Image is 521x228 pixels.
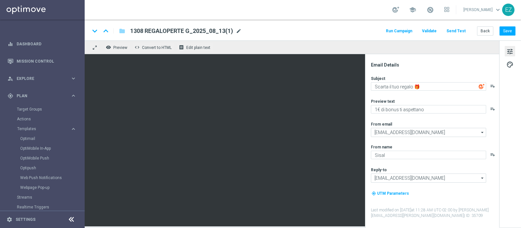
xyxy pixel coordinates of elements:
[371,62,499,68] div: Email Details
[479,174,486,182] i: arrow_drop_down
[505,59,515,69] button: palette
[20,134,84,144] div: Optimail
[7,35,77,53] div: Dashboard
[506,60,514,69] span: palette
[7,93,77,99] button: gps_fixed Plan keyboard_arrow_right
[20,146,68,151] a: OptiMobile In-App
[422,29,437,33] span: Validate
[17,202,84,212] div: Realtime Triggers
[186,45,210,50] span: Edit plain text
[17,124,84,192] div: Templates
[17,53,77,70] a: Mission Control
[17,94,70,98] span: Plan
[479,128,486,137] i: arrow_drop_down
[371,190,410,197] button: my_location UTM Parameters
[20,136,68,141] a: Optimail
[104,43,130,52] button: remove_red_eye Preview
[371,128,486,137] input: Select
[7,41,77,47] button: equalizer Dashboard
[70,93,77,99] i: keyboard_arrow_right
[7,76,77,81] button: person_search Explore keyboard_arrow_right
[371,144,392,150] label: From name
[7,93,70,99] div: Plan
[371,207,499,219] label: Last modified on [DATE] at 11:28 AM UTC-02:00 by [PERSON_NAME][EMAIL_ADDRESS][PERSON_NAME][DOMAIN...
[479,84,485,89] img: optiGenie.svg
[7,59,77,64] button: Mission Control
[7,53,77,70] div: Mission Control
[17,205,68,210] a: Realtime Triggers
[20,153,84,163] div: OptiMobile Push
[421,27,438,36] button: Validate
[70,75,77,82] i: keyboard_arrow_right
[106,45,111,50] i: remove_red_eye
[20,173,84,183] div: Web Push Notifications
[134,45,140,50] span: code
[494,6,501,13] span: keyboard_arrow_down
[20,175,68,180] a: Web Push Notifications
[142,45,172,50] span: Convert to HTML
[409,6,416,13] span: school
[17,195,68,200] a: Streams
[371,167,387,173] label: Reply-to
[377,191,409,196] span: UTM Parameters
[371,122,392,127] label: From email
[490,152,495,157] button: playlist_add
[20,163,84,173] div: Optipush
[118,26,126,36] button: folder
[7,217,12,222] i: settings
[17,114,84,124] div: Actions
[17,116,68,122] a: Actions
[17,192,84,202] div: Streams
[17,107,68,112] a: Target Groups
[20,156,68,161] a: OptiMobile Push
[490,84,495,89] button: playlist_add
[113,45,127,50] span: Preview
[372,191,376,196] i: my_location
[502,4,514,16] div: EZ
[477,26,493,36] button: Back
[17,77,70,81] span: Explore
[130,27,233,35] span: 1308 REGALOPERTE G_2025_08_13(1)
[133,43,175,52] button: code Convert to HTML
[101,26,111,36] i: keyboard_arrow_up
[463,5,502,15] a: [PERSON_NAME]keyboard_arrow_down
[179,45,184,50] i: receipt
[20,144,84,153] div: OptiMobile In-App
[7,41,13,47] i: equalizer
[20,183,84,192] div: Webpage Pop-up
[385,27,413,36] button: Run Campaign
[464,213,483,218] span: | ID: 35709
[119,27,125,35] i: folder
[7,76,70,82] div: Explore
[7,76,13,82] i: person_search
[17,127,64,131] span: Templates
[17,104,84,114] div: Target Groups
[371,76,385,81] label: Subject
[16,218,35,221] a: Settings
[506,47,514,56] span: tune
[90,26,100,36] i: keyboard_arrow_down
[70,126,77,132] i: keyboard_arrow_right
[20,165,68,171] a: Optipush
[490,106,495,112] button: playlist_add
[500,26,515,36] button: Save
[20,185,68,190] a: Webpage Pop-up
[7,93,13,99] i: gps_fixed
[17,126,77,131] button: Templates keyboard_arrow_right
[17,35,77,53] a: Dashboard
[505,46,515,56] button: tune
[371,174,486,183] input: Select
[17,127,70,131] div: Templates
[371,99,395,104] label: Preview text
[236,28,242,34] span: mode_edit
[445,27,467,36] button: Send Test
[177,43,213,52] button: receipt Edit plain text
